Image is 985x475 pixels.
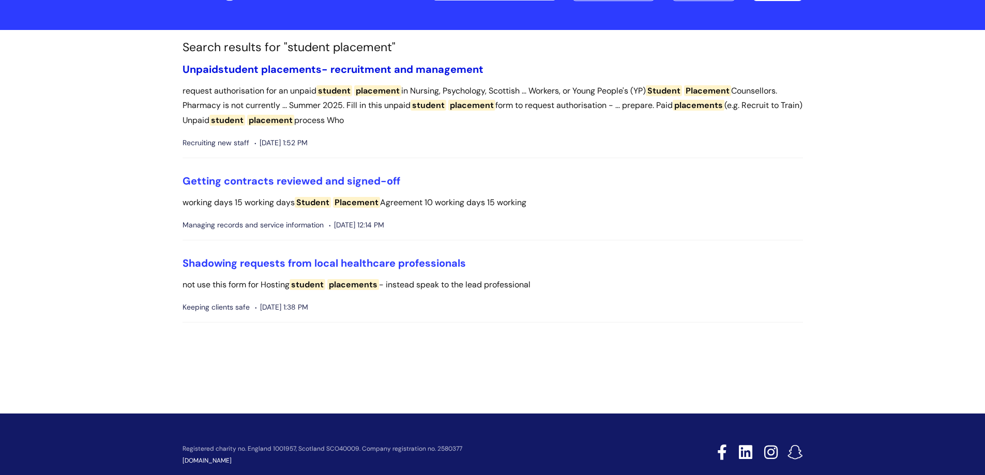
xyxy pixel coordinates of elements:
[183,456,232,465] a: [DOMAIN_NAME]
[183,63,483,76] a: Unpaidstudent placements- recruitment and management
[183,195,803,210] p: working days 15 working days Agreement 10 working days 15 working
[183,40,803,55] h1: Search results for "student placement"
[411,100,446,111] span: student
[329,219,384,232] span: [DATE] 12:14 PM
[183,136,249,149] span: Recruiting new staff
[183,256,466,270] a: Shadowing requests from local healthcare professionals
[218,63,259,76] span: student
[673,100,724,111] span: placements
[646,85,682,96] span: Student
[183,174,400,188] a: Getting contracts reviewed and signed-off
[183,446,644,452] p: Registered charity no. England 1001957, Scotland SCO40009. Company registration no. 2580377
[255,301,308,314] span: [DATE] 1:38 PM
[448,100,495,111] span: placement
[316,85,352,96] span: student
[183,84,803,128] p: request authorisation for an unpaid in Nursing, Psychology, Scottish ... Workers, or Young People...
[354,85,401,96] span: placement
[254,136,308,149] span: [DATE] 1:52 PM
[247,115,294,126] span: placement
[183,278,803,293] p: not use this form for Hosting - instead speak to the lead professional
[183,301,250,314] span: Keeping clients safe
[684,85,731,96] span: Placement
[327,279,379,290] span: placements
[183,219,324,232] span: Managing records and service information
[290,279,325,290] span: student
[295,197,331,208] span: Student
[209,115,245,126] span: student
[333,197,380,208] span: Placement
[261,63,322,76] span: placements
